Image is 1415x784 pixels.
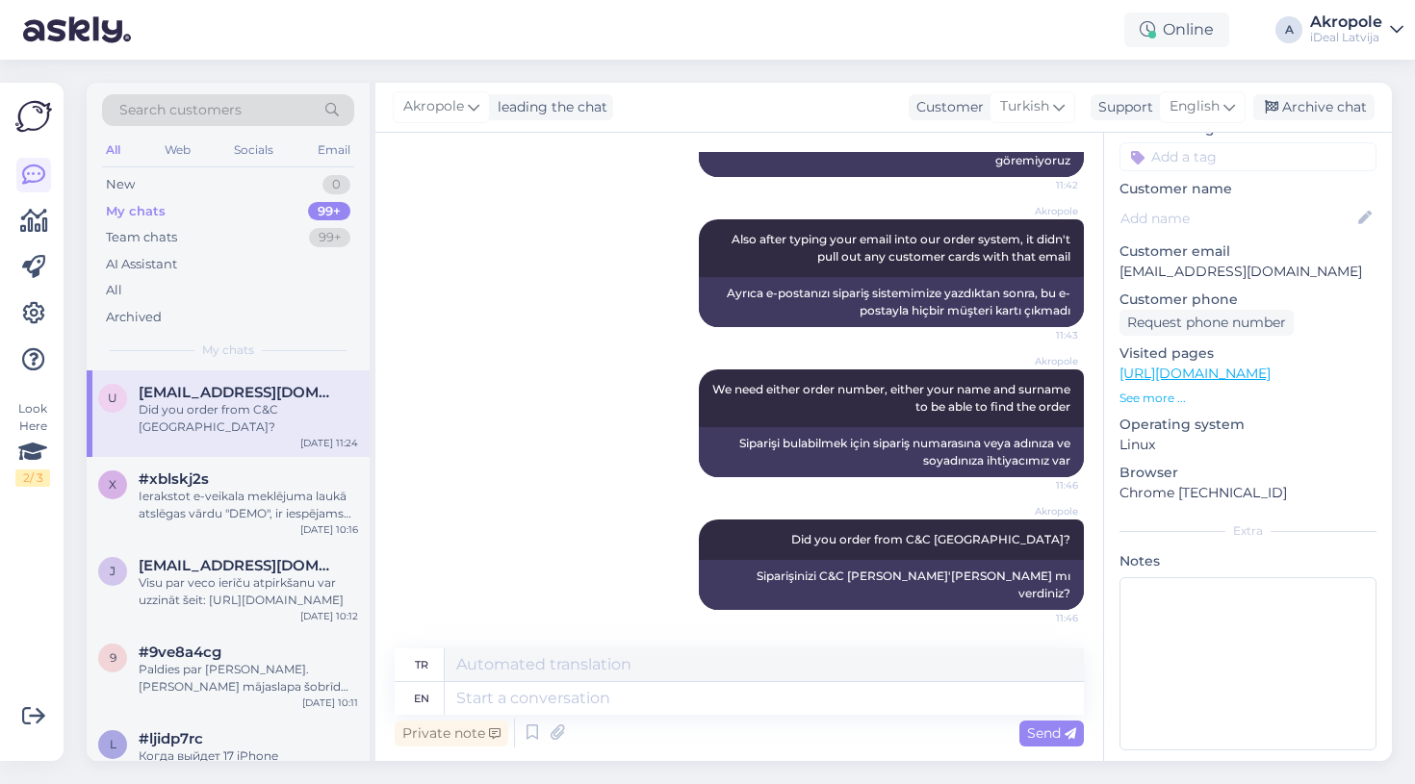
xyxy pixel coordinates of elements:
p: Visited pages [1119,343,1376,364]
div: [DATE] 10:11 [302,695,358,710]
div: Siparişinizi C&C [PERSON_NAME]'[PERSON_NAME] mı verdiniz? [699,560,1084,610]
span: Akropole [1006,204,1078,218]
div: Request phone number [1119,310,1294,336]
div: leading the chat [490,97,607,117]
a: [URL][DOMAIN_NAME] [1119,365,1271,382]
p: Customer email [1119,241,1376,262]
span: x [109,477,116,492]
p: Linux [1119,435,1376,455]
p: Operating system [1119,415,1376,435]
div: Yarı anonim olarak bizimle sohbet ettiğiniz için profilinizi göremiyoruz [699,127,1084,177]
span: Akropole [403,96,464,117]
span: 9 [110,650,116,665]
div: Online [1124,13,1229,47]
span: My chats [202,341,254,359]
span: Akropole [1006,354,1078,368]
a: AkropoleiDeal Latvija [1310,14,1403,45]
span: j [110,564,116,578]
div: AI Assistant [106,255,177,274]
input: Add a tag [1119,142,1376,171]
div: Siparişi bulabilmek için sipariş numarasına veya adınıza ve soyadınıza ihtiyacımız var [699,427,1084,477]
div: Team chats [106,228,177,247]
div: Look Here [15,400,50,487]
span: #9ve8a4cg [139,644,221,661]
div: Visu par veco ierīču atpirkšanu var uzzināt šeit: [URL][DOMAIN_NAME] [139,574,358,609]
span: juris.cauna.jc@gmail.com [139,557,339,574]
div: Archived [106,308,162,327]
span: ugurcoban5445@gmail.com [139,384,339,401]
span: 11:43 [1006,328,1078,342]
div: Extra [1119,522,1376,540]
span: We need either order number, either your name and surname to be able to find the order [712,382,1073,414]
div: [DATE] 11:24 [300,436,358,450]
div: Email [314,138,354,163]
div: Did you order from C&C [GEOGRAPHIC_DATA]? [139,401,358,436]
div: 0 [322,175,350,194]
div: tr [415,648,428,681]
p: Browser [1119,463,1376,483]
p: Customer name [1119,179,1376,199]
span: #xblskj2s [139,470,209,488]
span: Send [1027,724,1076,742]
div: iDeal Latvija [1310,30,1382,45]
img: Askly Logo [15,98,52,135]
div: [DATE] 10:12 [300,609,358,623]
span: l [110,737,116,751]
p: Notes [1119,551,1376,571]
div: Ayrıca e-postanızı sipariş sistemimize yazdıktan sonra, bu e-postayla hiçbir müşteri kartı çıkmadı [699,277,1084,327]
div: Archive chat [1253,94,1375,120]
p: [EMAIL_ADDRESS][DOMAIN_NAME] [1119,262,1376,282]
span: u [108,391,117,405]
div: All [106,281,122,300]
p: Chrome [TECHNICAL_ID] [1119,483,1376,503]
div: New [106,175,135,194]
p: Customer phone [1119,290,1376,310]
span: #ljidp7rc [139,730,203,747]
span: Did you order from C&C [GEOGRAPHIC_DATA]? [791,532,1070,546]
span: 11:46 [1006,478,1078,493]
span: Also after typing your email into our order system, it didn't pull out any customer cards with th... [732,232,1073,264]
span: Akropole [1006,504,1078,518]
p: See more ... [1119,390,1376,407]
div: [DATE] 10:16 [300,522,358,537]
div: Support [1091,97,1153,117]
span: 11:46 [1006,611,1078,625]
div: Когда выйдет 17 iPhone [139,747,358,765]
span: Turkish [1000,96,1049,117]
span: 11:42 [1006,178,1078,192]
div: Ierakstot e-veikala meklējuma laukā atslēgas vārdu "DEMO", ir iespējams apskatities pašreizējus p... [139,488,358,522]
div: en [414,682,429,715]
input: Add name [1120,208,1354,229]
div: Web [161,138,194,163]
div: Paldies par [PERSON_NAME]. [PERSON_NAME] mājaslapa šobrīd pāriet uz citu struktūru un uzlabojas, ... [139,661,358,695]
div: My chats [106,202,166,221]
div: All [102,138,124,163]
span: Search customers [119,100,242,120]
div: Akropole [1310,14,1382,30]
div: Socials [230,138,277,163]
div: 99+ [309,228,350,247]
div: Customer [909,97,984,117]
div: 2 / 3 [15,469,50,487]
div: 99+ [308,202,350,221]
div: Private note [395,721,508,746]
span: English [1170,96,1220,117]
div: A [1275,16,1302,43]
